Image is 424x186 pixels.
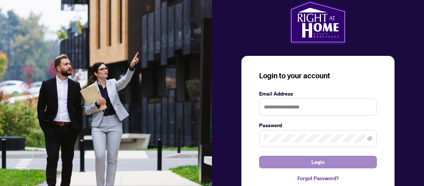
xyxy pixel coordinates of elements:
[259,156,377,168] button: Login
[311,156,325,168] span: Login
[259,121,377,129] label: Password
[259,174,377,182] a: Forgot Password?
[367,136,372,141] span: eye-invisible
[259,90,377,98] label: Email Address
[259,71,377,81] h3: Login to your account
